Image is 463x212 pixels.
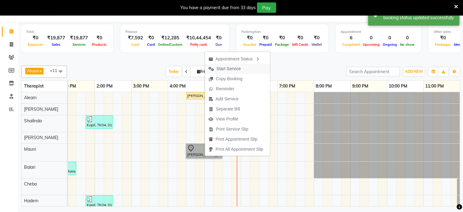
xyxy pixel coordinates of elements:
[90,42,108,47] span: Products
[45,34,68,41] div: ₹19,877
[24,95,37,100] span: Aleam
[310,42,323,47] span: Wallet
[381,34,398,41] div: 0
[258,34,273,41] div: ₹0
[341,34,361,41] div: 6
[195,69,206,74] span: Fri
[26,34,45,41] div: ₹0
[26,42,45,47] span: Expenses
[314,82,333,91] a: 8:00 PM
[361,34,381,41] div: 0
[290,34,310,41] div: ₹0
[216,76,242,82] span: Copy Booking
[86,196,112,208] div: Kapil, TK04, 01:45 PM-02:30 PM, Leg Energiser (Feet Calves & Knees) 45 Min
[24,164,35,170] span: Balari
[95,82,114,91] a: 2:00 PM
[209,97,213,101] img: add-service.png
[168,82,187,91] a: 4:00 PM
[257,2,276,13] button: Pay
[125,34,146,41] div: ₹7,592
[146,34,156,41] div: ₹0
[241,34,258,41] div: ₹0
[216,86,234,92] span: Reminder
[24,83,44,89] span: Therapist
[361,42,381,47] span: Upcoming
[27,68,39,73] span: Aleam
[278,82,297,91] a: 7:00 PM
[130,42,141,47] span: Cash
[273,34,290,41] div: ₹0
[216,66,241,72] span: Start Service
[341,29,416,34] div: Appointment
[24,181,37,187] span: Cheba
[132,82,151,91] a: 3:00 PM
[346,67,400,76] input: Search Appointment
[383,15,455,21] div: booking status updated successfully
[216,126,248,132] span: Print Service Slip
[156,42,184,47] span: Online/Custom
[398,34,416,41] div: 0
[310,34,323,41] div: ₹0
[189,42,209,47] span: Petty cash
[405,69,423,74] span: ADD NEW
[433,34,452,41] div: ₹0
[433,42,452,47] span: Packages
[341,42,361,47] span: Completed
[213,34,224,41] div: ₹0
[181,5,256,11] div: You have a payment due from 33 days
[241,42,258,47] span: Voucher
[86,116,112,128] div: Kapil, TK04, 01:45 PM-02:30 PM, Leg Energiser (Feet Calves & Knees) 45 Min
[26,29,108,34] div: Total
[216,136,258,142] span: Print Appointment Slip
[205,53,270,64] div: Appointment Status
[68,34,90,41] div: ₹19,877
[241,29,323,34] div: Redemption
[424,82,445,91] a: 11:00 PM
[146,42,156,47] span: Card
[71,42,87,47] span: Services
[214,42,223,47] span: Due
[258,42,273,47] span: Prepaid
[209,147,213,152] img: printall.png
[24,198,38,203] span: Hadem
[50,68,62,73] span: +11
[216,116,238,122] span: View Profile
[216,96,238,102] span: Add Service
[209,137,213,142] img: printapt.png
[216,106,240,112] span: Separate Bill
[24,106,58,112] span: [PERSON_NAME]
[24,118,42,124] span: Shailinda
[403,67,424,76] button: ADD NEW
[24,135,58,140] span: [PERSON_NAME]
[39,68,42,73] a: x
[187,93,222,99] div: [PERSON_NAME], TK05, 04:30 PM-05:30 PM, Balinese Massage Therapy 60 Min([DEMOGRAPHIC_DATA])
[273,42,290,47] span: Package
[351,82,370,91] a: 9:00 PM
[24,146,36,152] span: Mauni
[156,34,184,41] div: ₹12,285
[184,34,213,41] div: ₹10,44,454
[381,42,398,47] span: Ongoing
[166,67,181,76] span: Today
[216,146,263,153] span: Print All Appointment Slip
[50,42,62,47] span: Sales
[290,42,310,47] span: Gift Cards
[125,29,224,34] div: Finance
[398,42,416,47] span: No show
[387,82,409,91] a: 10:00 PM
[90,34,108,41] div: ₹0
[209,57,213,61] img: apt_status.png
